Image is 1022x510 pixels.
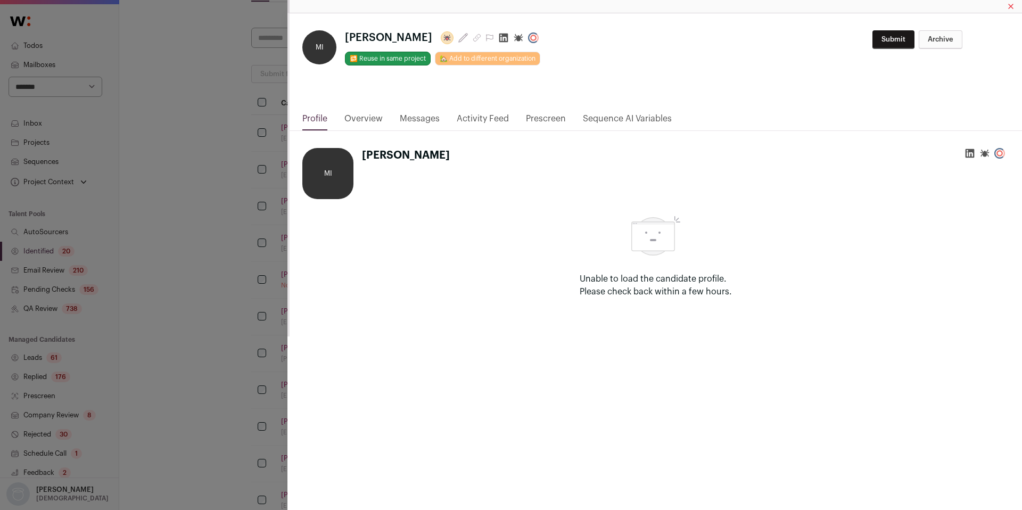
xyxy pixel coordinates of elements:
[302,148,353,199] div: MI
[583,112,672,130] a: Sequence AI Variables
[872,30,914,49] button: Submit
[919,30,962,49] button: Archive
[344,112,383,130] a: Overview
[400,112,440,130] a: Messages
[345,52,431,65] button: 🔂 Reuse in same project
[526,112,566,130] a: Prescreen
[302,112,327,130] a: Profile
[345,30,432,45] span: [PERSON_NAME]
[457,112,509,130] a: Activity Feed
[435,52,540,65] a: 🏡 Add to different organization
[362,148,450,163] h1: [PERSON_NAME]
[302,30,336,64] div: MI
[580,273,732,298] p: Unable to load the candidate profile. Please check back within a few hours.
